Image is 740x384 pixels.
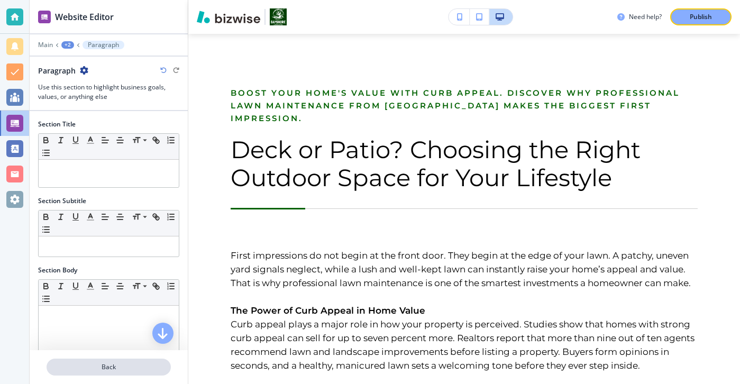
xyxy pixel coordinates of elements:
[88,41,119,49] p: Paragraph
[231,135,698,191] p: Deck or Patio? Choosing the Right Outdoor Space for Your Lifestyle
[231,305,425,316] strong: The Power of Curb Appeal in Home Value
[83,41,124,49] button: Paragraph
[197,11,260,23] img: Bizwise Logo
[38,196,86,206] h2: Section Subtitle
[231,87,698,125] p: Boost your home's value with curb appeal. Discover why professional lawn maintenance from [GEOGRA...
[38,266,77,275] h2: Section Body
[629,12,662,22] h3: Need help?
[231,317,698,372] p: Curb appeal plays a major role in how your property is perceived. Studies show that homes with st...
[61,41,74,49] button: +2
[38,83,179,102] h3: Use this section to highlight business goals, values, or anything else
[38,65,76,76] h2: Paragraph
[38,41,53,49] button: Main
[670,8,732,25] button: Publish
[270,8,287,25] img: Your Logo
[47,359,171,376] button: Back
[38,120,76,129] h2: Section Title
[48,362,170,372] p: Back
[55,11,114,23] h2: Website Editor
[231,249,698,290] p: First impressions do not begin at the front door. They begin at the edge of your lawn. A patchy, ...
[690,12,712,22] p: Publish
[38,11,51,23] img: editor icon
